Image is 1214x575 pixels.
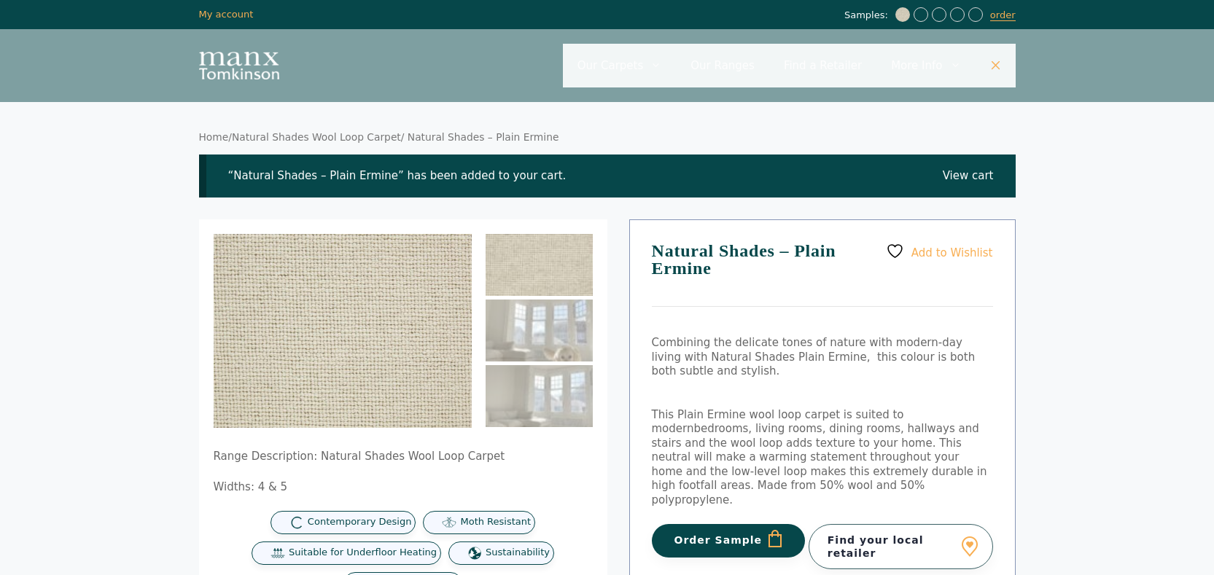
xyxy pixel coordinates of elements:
span: This Plain Ermine wool loop carpet is suited to modern [652,408,904,436]
a: Natural Shades Wool Loop Carpet [232,131,401,143]
a: Home [199,131,229,143]
nav: Breadcrumb [199,131,1016,144]
span: Moth Resistant [460,516,531,528]
img: Natural Shades - Plain Ermine - Image 3 [486,365,593,427]
a: Close Search Bar [976,44,1016,87]
img: Plain soft cream [895,7,910,22]
a: Add to Wishlist [886,242,992,260]
a: View cart [943,169,994,184]
img: Plain soft cream [486,234,593,296]
a: order [990,9,1016,21]
a: Find your local retailer [809,524,993,569]
img: Natural Shades - Plain Ermine - Image 2 [486,300,593,361]
p: Widths: 4 & 5 [214,480,593,495]
nav: Primary [563,44,1016,87]
span: Samples: [844,9,892,22]
span: Sustainability [486,547,550,559]
img: Manx Tomkinson [199,52,279,79]
span: bedrooms, living rooms, dining rooms, hallways and stairs and the wool loop adds texture to your ... [652,422,987,506]
h1: Natural Shades – Plain Ermine [652,242,993,307]
p: Range Description: Natural Shades Wool Loop Carpet [214,450,593,464]
span: Contemporary Design [308,516,412,528]
button: Order Sample [652,524,806,558]
div: “Natural Shades – Plain Ermine” has been added to your cart. [199,154,1016,198]
span: Combining the delicate tones of nature with modern-day living with Natural Shades Plain Ermine, t... [652,336,976,378]
a: My account [199,9,254,20]
span: Suitable for Underfloor Heating [289,547,437,559]
span: Add to Wishlist [911,246,993,259]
